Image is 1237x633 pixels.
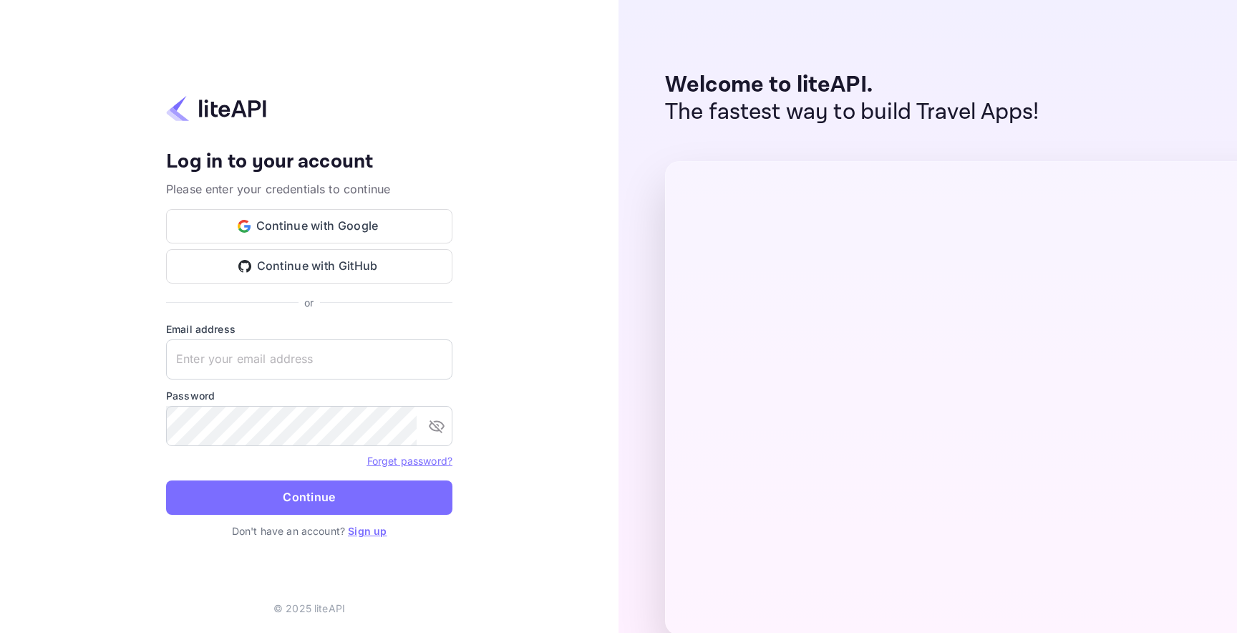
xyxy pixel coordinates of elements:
p: Welcome to liteAPI. [665,72,1039,99]
p: The fastest way to build Travel Apps! [665,99,1039,126]
button: toggle password visibility [422,412,451,440]
label: Email address [166,322,452,337]
a: Forget password? [367,455,452,467]
p: or [304,295,314,310]
a: Sign up [348,525,387,537]
input: Enter your email address [166,339,452,380]
img: liteapi [166,95,266,122]
label: Password [166,388,452,403]
a: Forget password? [367,453,452,468]
button: Continue [166,480,452,515]
h4: Log in to your account [166,150,452,175]
button: Continue with Google [166,209,452,243]
p: Please enter your credentials to continue [166,180,452,198]
p: © 2025 liteAPI [273,601,345,616]
p: Don't have an account? [166,523,452,538]
button: Continue with GitHub [166,249,452,284]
